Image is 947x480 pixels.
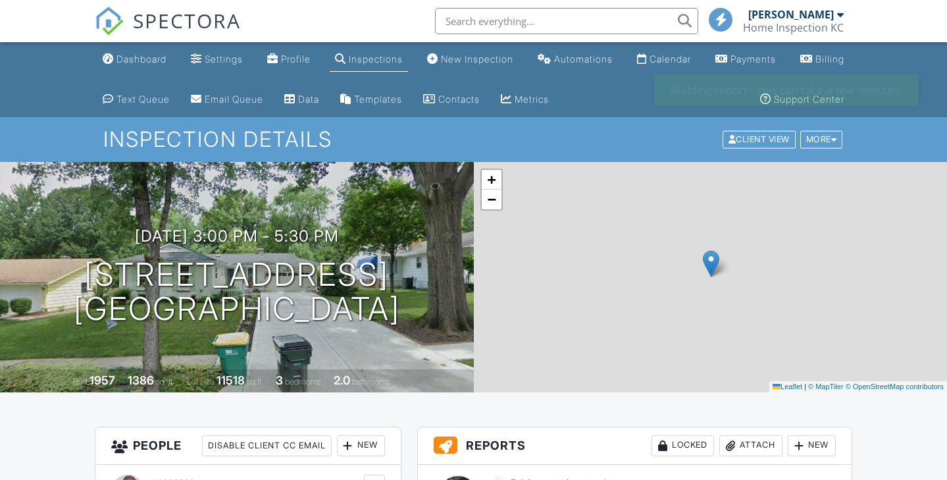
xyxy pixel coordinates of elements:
h1: [STREET_ADDRESS] [GEOGRAPHIC_DATA] [74,257,400,327]
div: Disable Client CC Email [202,435,332,456]
a: Zoom out [482,190,501,209]
div: Profile [281,53,311,65]
input: Search everything... [435,8,698,34]
div: Data [298,93,319,105]
div: Calendar [650,53,691,65]
span: sq.ft. [247,377,263,387]
a: Zoom in [482,170,501,190]
div: Dashboard [116,53,166,65]
a: Email Queue [186,88,269,112]
a: Contacts [418,88,485,112]
div: Home Inspection KC [743,21,844,34]
img: Marker [703,250,719,277]
a: Settings [186,47,248,72]
div: Settings [205,53,243,65]
div: 3 [276,373,283,387]
div: Attach [719,435,782,456]
a: Dashboard [97,47,172,72]
div: Inspections [349,53,403,65]
a: Automations (Basic) [532,47,618,72]
div: Metrics [515,93,549,105]
h1: Inspection Details [103,128,844,151]
span: sq. ft. [156,377,174,387]
div: Client View [723,131,796,149]
a: Company Profile [262,47,316,72]
span: SPECTORA [133,7,241,34]
div: Text Queue [116,93,170,105]
h3: People [95,427,401,465]
h3: Reports [418,427,852,465]
div: Automations [554,53,613,65]
div: Building report - this can take a few minutes. [654,74,919,106]
a: Inspections [330,47,408,72]
div: Email Queue [205,93,263,105]
a: Metrics [496,88,554,112]
span: Built [73,377,88,387]
a: SPECTORA [95,18,241,45]
span: | [804,383,806,390]
div: New [337,435,385,456]
div: New Inspection [441,53,513,65]
img: The Best Home Inspection Software - Spectora [95,7,124,36]
a: Text Queue [97,88,175,112]
span: − [487,191,496,207]
div: 2.0 [334,373,350,387]
span: Lot Size [187,377,215,387]
div: New [788,435,836,456]
div: Contacts [438,93,480,105]
div: 11518 [217,373,245,387]
a: © MapTiler [808,383,844,390]
span: + [487,171,496,188]
a: © OpenStreetMap contributors [846,383,944,390]
div: More [800,131,843,149]
div: [PERSON_NAME] [748,8,834,21]
div: 1386 [128,373,154,387]
span: bathrooms [352,377,390,387]
div: Templates [354,93,402,105]
a: Client View [721,134,799,144]
a: Templates [335,88,407,112]
a: Leaflet [773,383,802,390]
a: Calendar [632,47,696,72]
h3: [DATE] 3:00 pm - 5:30 pm [135,227,339,245]
div: 1957 [90,373,115,387]
div: Locked [652,435,714,456]
span: bedrooms [285,377,321,387]
a: New Inspection [422,47,519,72]
a: Data [279,88,324,112]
